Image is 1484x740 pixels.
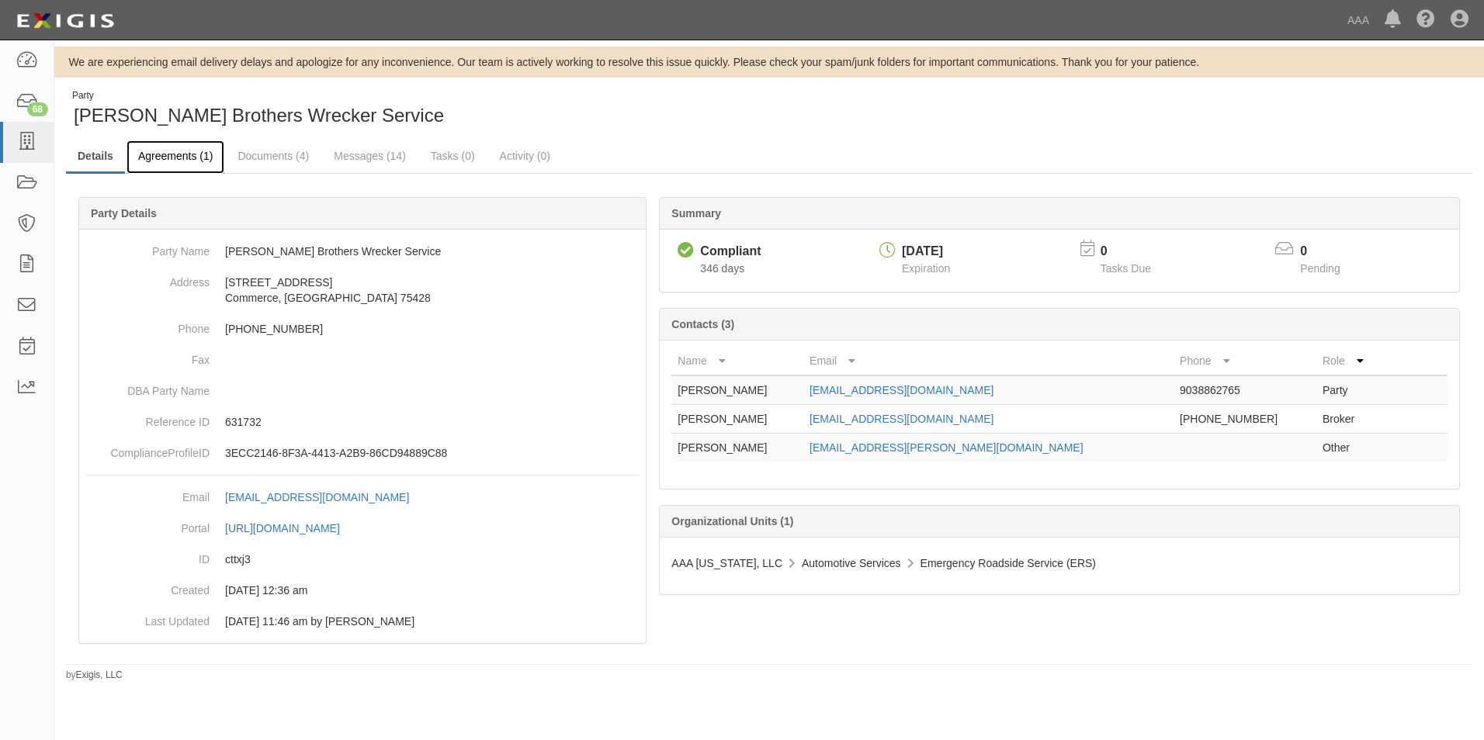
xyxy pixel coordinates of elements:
[671,347,803,375] th: Name
[91,207,157,220] b: Party Details
[671,375,803,405] td: [PERSON_NAME]
[85,606,210,629] dt: Last Updated
[1316,405,1385,434] td: Broker
[85,544,210,567] dt: ID
[27,102,48,116] div: 68
[85,267,210,290] dt: Address
[76,669,123,680] a: Exigis, LLC
[1316,347,1385,375] th: Role
[127,140,224,174] a: Agreements (1)
[810,384,993,396] a: [EMAIL_ADDRESS][DOMAIN_NAME]
[1101,262,1151,275] span: Tasks Due
[85,482,210,505] dt: Email
[12,7,119,35] img: logo-5460c22ac91f19d4615b14bd174203de0afe785f0fc80cf4dbbc73dc1793850b.png
[85,575,640,606] dd: 03/10/2023 12:36 am
[803,347,1174,375] th: Email
[72,89,444,102] div: Party
[921,557,1096,569] span: Emergency Roadside Service (ERS)
[1340,5,1377,36] a: AAA
[1300,262,1340,275] span: Pending
[85,236,640,267] dd: [PERSON_NAME] Brothers Wrecker Service
[85,437,210,461] dt: ComplianceProfileID
[66,89,758,129] div: Benson Brothers Wrecker Service
[225,489,409,505] div: [EMAIL_ADDRESS][DOMAIN_NAME]
[902,243,950,261] div: [DATE]
[85,236,210,259] dt: Party Name
[802,557,901,569] span: Automotive Services
[85,375,210,399] dt: DBA Party Name
[419,140,487,171] a: Tasks (0)
[85,313,640,344] dd: [PHONE_NUMBER]
[54,54,1484,70] div: We are experiencing email delivery delays and apologize for any inconvenience. Our team is active...
[85,606,640,637] dd: 11/26/2024 11:46 am by Benjamin Tully
[1300,243,1359,261] p: 0
[1416,11,1435,29] i: Help Center - Complianz
[85,406,210,430] dt: Reference ID
[85,313,210,337] dt: Phone
[671,515,793,527] b: Organizational Units (1)
[1316,434,1385,462] td: Other
[671,318,734,330] b: Contacts (3)
[226,140,321,171] a: Documents (4)
[74,105,444,126] span: [PERSON_NAME] Brothers Wrecker Service
[322,140,418,171] a: Messages (14)
[1316,375,1385,405] td: Party
[671,434,803,462] td: [PERSON_NAME]
[810,413,993,425] a: [EMAIL_ADDRESS][DOMAIN_NAME]
[85,344,210,368] dt: Fax
[700,262,744,275] span: Since 09/17/2024
[66,140,125,174] a: Details
[85,544,640,575] dd: cttxj3
[671,207,721,220] b: Summary
[671,405,803,434] td: [PERSON_NAME]
[85,267,640,313] dd: [STREET_ADDRESS] Commerce, [GEOGRAPHIC_DATA] 75428
[1174,405,1316,434] td: [PHONE_NUMBER]
[225,414,640,430] p: 631732
[902,262,950,275] span: Expiration
[225,445,640,461] p: 3ECC2146-8F3A-4413-A2B9-86CD94889C88
[85,575,210,598] dt: Created
[678,243,694,259] i: Compliant
[488,140,562,171] a: Activity (0)
[1101,243,1170,261] p: 0
[66,669,123,682] small: by
[671,557,782,569] span: AAA [US_STATE], LLC
[85,513,210,536] dt: Portal
[225,491,426,503] a: [EMAIL_ADDRESS][DOMAIN_NAME]
[700,243,761,261] div: Compliant
[1174,347,1316,375] th: Phone
[1174,375,1316,405] td: 9038862765
[225,522,357,534] a: [URL][DOMAIN_NAME]
[810,441,1083,454] a: [EMAIL_ADDRESS][PERSON_NAME][DOMAIN_NAME]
